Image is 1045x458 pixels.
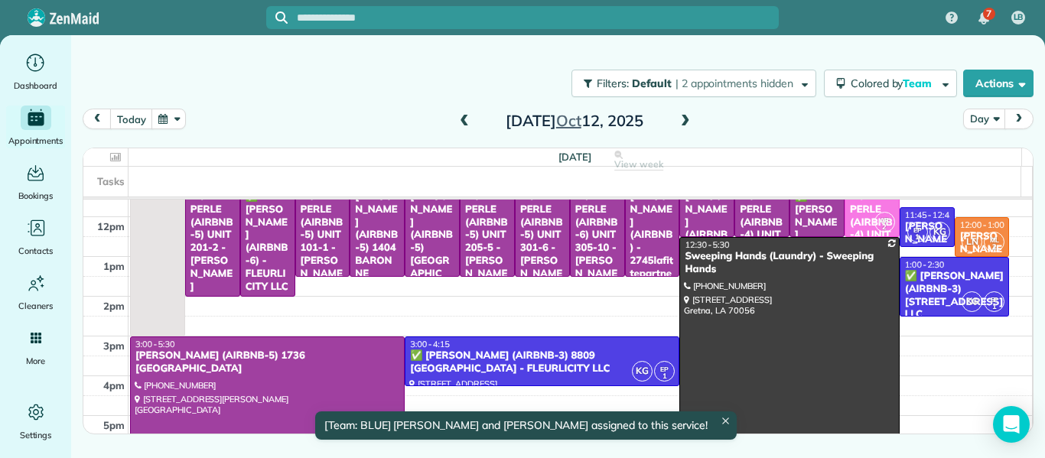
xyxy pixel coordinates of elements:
span: Tasks [97,175,125,187]
button: Actions [963,70,1034,97]
a: Cleaners [6,271,65,313]
span: Oct [556,111,581,130]
a: Settings [6,400,65,443]
small: 1 [908,230,927,245]
div: ✅ [PERSON_NAME] (AIRBNB-6) - FLEURLICITY LLC [245,190,291,294]
span: [DATE] [558,151,591,163]
span: 5pm [103,419,125,431]
svg: Focus search [275,11,288,24]
span: KG [962,291,982,312]
div: [PERSON_NAME] (AIRBNB) - 2745lafittepartnersllc [630,190,676,294]
span: Bookings [18,188,54,203]
a: Bookings [6,161,65,203]
span: LN [962,232,982,252]
div: ✅ [PERSON_NAME] (AIRBNB-3) [STREET_ADDRESS] LLC [904,270,1005,322]
div: HOTEL PERLE (AIRBNB-5) UNIT 201-2 - [PERSON_NAME] [190,190,236,294]
div: [PERSON_NAME] [PERSON_NAME] - Airbnb-2 [959,230,1005,320]
span: Filters: [597,76,629,90]
span: 1:00 - 2:30 [905,259,945,270]
div: 7 unread notifications [968,2,1000,35]
button: Filters: Default | 2 appointments hidden [571,70,815,97]
span: 3pm [103,339,125,352]
span: Appointments [8,133,63,148]
span: Contacts [18,243,53,258]
a: Contacts [6,216,65,258]
div: HOTEL PERLE (AIRBNB-5) UNIT 301-6 - [PERSON_NAME] [519,190,565,294]
span: KG [929,222,950,242]
div: ✅ [PERSON_NAME] (AIRBNB-3) 8809 [GEOGRAPHIC_DATA] - FLEURLICITY LLC [409,349,675,375]
span: 11:45 - 12:45 [905,210,955,220]
span: 3:00 - 5:30 [135,339,175,349]
div: HOTEL PERLE (AIRBNB-5) UNIT 101-1 - [PERSON_NAME] [300,190,346,294]
small: 2 [985,240,1004,255]
div: Sweeping Hands (Laundry) - Sweeping Hands [684,250,894,276]
span: EP [913,226,922,234]
span: LB [1014,11,1024,24]
span: ML [990,235,999,244]
span: EP [991,295,999,304]
a: Dashboard [6,50,65,93]
span: 12:00 - 1:00 [960,219,1004,230]
span: 1pm [103,260,125,272]
h2: [DATE] 12, 2025 [479,112,670,129]
button: next [1004,109,1034,129]
span: Colored by [851,76,937,90]
span: 12:30 - 5:30 [685,239,729,250]
span: Dashboard [14,78,57,93]
span: 2pm [103,300,125,312]
span: Settings [20,427,52,443]
button: Colored byTeam [824,70,957,97]
span: Cleaners [18,298,53,313]
div: [PERSON_NAME] (AIRBNB-5) 1736 [GEOGRAPHIC_DATA] [135,349,400,375]
div: Open Intercom Messenger [993,406,1030,443]
div: [PERSON_NAME] (KEY - AIRBNB-1) [904,220,950,284]
div: [Team: BLUE] [PERSON_NAME] and [PERSON_NAME] assigned to this service! [315,411,737,440]
div: HOTEL PERLE (AIRBNB-5) UNIT 205-5 - [PERSON_NAME] [464,190,510,294]
small: 1 [985,300,1004,314]
div: [PERSON_NAME] (AIRBNB-5) [GEOGRAPHIC_DATA] [409,190,455,294]
div: [PERSON_NAME] (AIRBNB-5) 1404 BARONNE [354,190,400,281]
button: Focus search [266,11,288,24]
button: today [110,109,152,129]
span: Team [903,76,934,90]
span: KG [632,361,653,382]
small: 2 [875,220,894,235]
span: EP [660,365,669,373]
span: 4pm [103,379,125,391]
a: Appointments [6,106,65,148]
span: 12pm [97,220,125,232]
button: prev [83,109,112,129]
span: 3:00 - 4:15 [410,339,450,349]
span: Default [632,76,672,90]
span: AR [880,216,889,224]
div: HOTEL PERLE (AIRBNB-6) UNIT 305-10 - [PERSON_NAME] [575,190,620,294]
a: Filters: Default | 2 appointments hidden [564,70,815,97]
button: Day [963,109,1005,129]
small: 1 [655,369,674,384]
span: | 2 appointments hidden [676,76,793,90]
span: View week [614,158,663,171]
span: More [26,353,45,369]
span: 7 [986,8,991,20]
